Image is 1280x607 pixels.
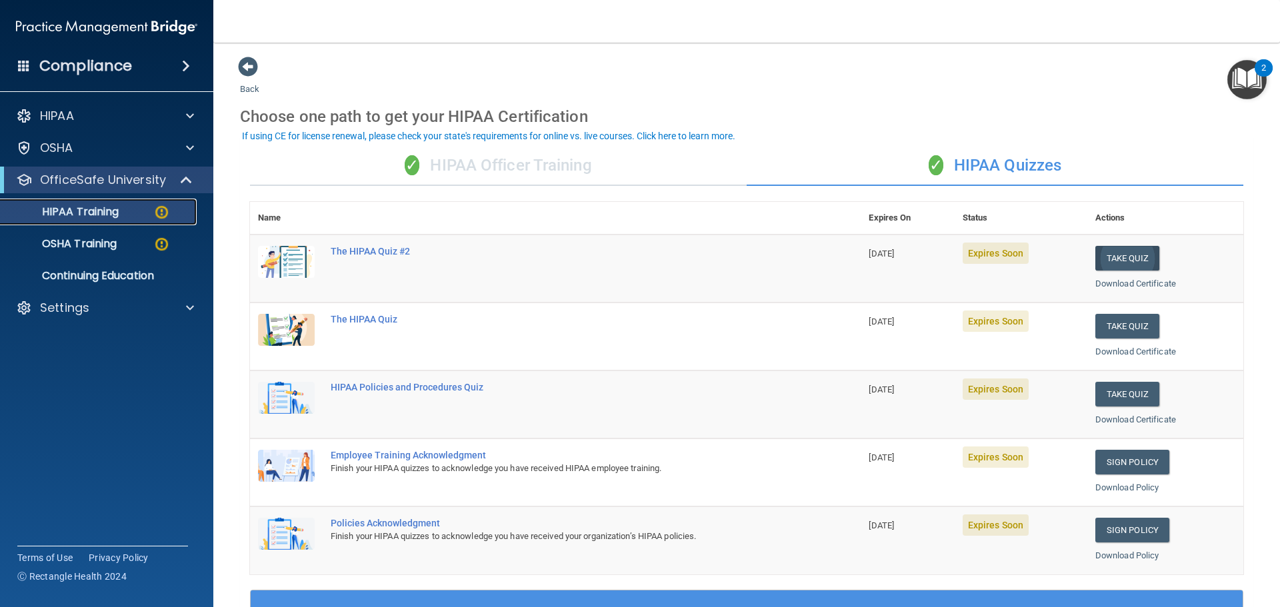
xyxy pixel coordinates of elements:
[1095,482,1159,492] a: Download Policy
[1087,202,1243,235] th: Actions
[869,316,894,326] span: [DATE]
[17,570,127,583] span: Ⓒ Rectangle Health 2024
[1095,279,1176,289] a: Download Certificate
[963,243,1029,264] span: Expires Soon
[963,310,1029,332] span: Expires Soon
[40,140,73,156] p: OSHA
[869,452,894,462] span: [DATE]
[861,202,954,235] th: Expires On
[963,514,1029,536] span: Expires Soon
[869,249,894,259] span: [DATE]
[1227,60,1267,99] button: Open Resource Center, 2 new notifications
[16,14,197,41] img: PMB logo
[16,300,194,316] a: Settings
[39,57,132,75] h4: Compliance
[331,518,794,528] div: Policies Acknowledgment
[9,205,119,219] p: HIPAA Training
[250,202,323,235] th: Name
[331,460,794,476] div: Finish your HIPAA quizzes to acknowledge you have received HIPAA employee training.
[331,246,794,257] div: The HIPAA Quiz #2
[240,68,259,94] a: Back
[1095,518,1169,542] a: Sign Policy
[16,108,194,124] a: HIPAA
[153,236,170,253] img: warning-circle.0cc9ac19.png
[240,97,1253,136] div: Choose one path to get your HIPAA Certification
[9,269,191,283] p: Continuing Education
[747,146,1243,186] div: HIPAA Quizzes
[40,108,74,124] p: HIPAA
[17,551,73,564] a: Terms of Use
[153,204,170,221] img: warning-circle.0cc9ac19.png
[1095,550,1159,560] a: Download Policy
[963,446,1029,468] span: Expires Soon
[869,520,894,530] span: [DATE]
[250,146,747,186] div: HIPAA Officer Training
[331,382,794,392] div: HIPAA Policies and Procedures Quiz
[1261,68,1266,85] div: 2
[869,384,894,394] span: [DATE]
[331,450,794,460] div: Employee Training Acknowledgment
[1095,414,1176,424] a: Download Certificate
[331,528,794,544] div: Finish your HIPAA quizzes to acknowledge you have received your organization’s HIPAA policies.
[16,140,194,156] a: OSHA
[331,314,794,324] div: The HIPAA Quiz
[405,155,419,175] span: ✓
[40,172,166,188] p: OfficeSafe University
[242,131,735,141] div: If using CE for license renewal, please check your state's requirements for online vs. live cours...
[40,300,89,316] p: Settings
[1095,382,1159,406] button: Take Quiz
[1095,450,1169,474] a: Sign Policy
[1095,346,1176,356] a: Download Certificate
[9,237,117,251] p: OSHA Training
[1095,314,1159,338] button: Take Quiz
[963,378,1029,400] span: Expires Soon
[240,129,737,143] button: If using CE for license renewal, please check your state's requirements for online vs. live cours...
[89,551,149,564] a: Privacy Policy
[1095,246,1159,271] button: Take Quiz
[929,155,943,175] span: ✓
[955,202,1087,235] th: Status
[16,172,193,188] a: OfficeSafe University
